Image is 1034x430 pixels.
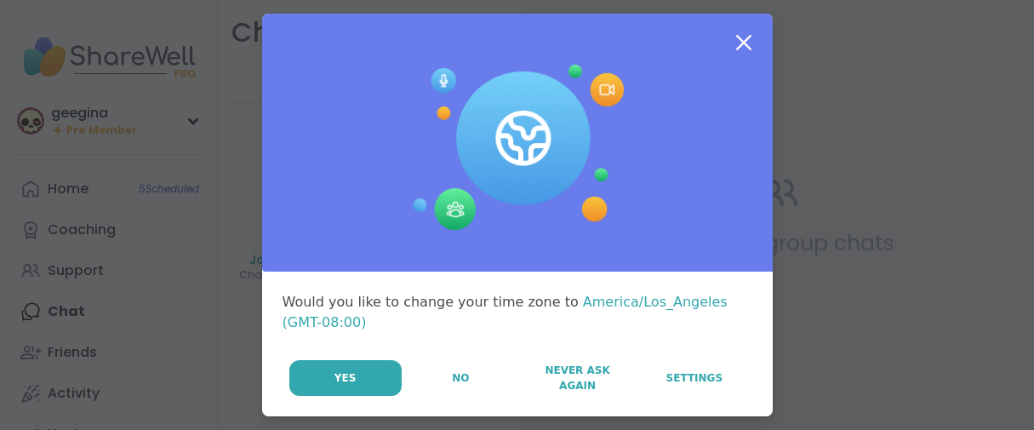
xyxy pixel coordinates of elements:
[334,370,357,386] span: Yes
[666,370,723,386] span: Settings
[403,360,518,396] button: No
[411,65,624,232] img: Session Experience
[637,360,751,396] a: Settings
[283,292,752,333] div: Would you like to change your time zone to
[528,363,626,393] span: Never Ask Again
[283,294,728,330] span: America/Los_Angeles (GMT-08:00)
[452,370,469,386] span: No
[289,360,402,396] button: Yes
[520,360,635,396] button: Never Ask Again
